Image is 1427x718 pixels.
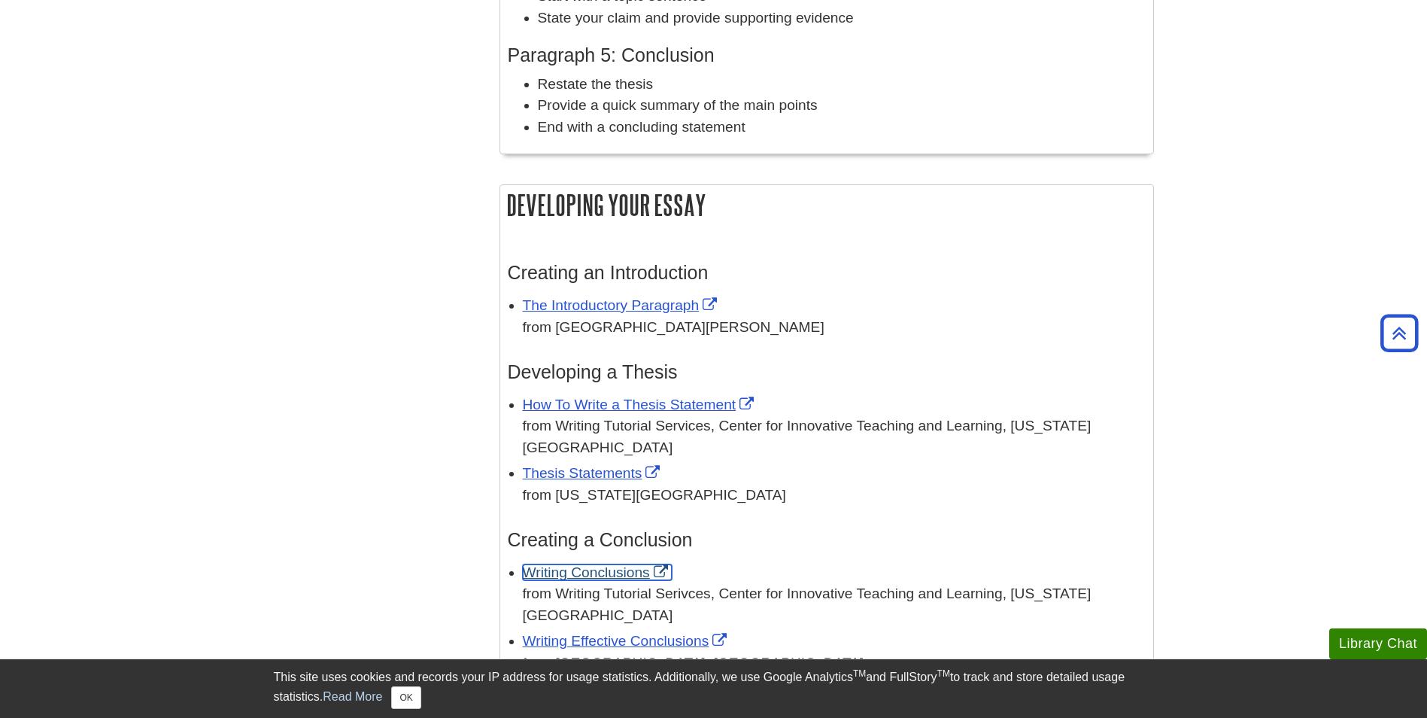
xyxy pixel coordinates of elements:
[523,564,672,580] a: Link opens in new window
[508,529,1146,551] h3: Creating a Conclusion
[523,583,1146,627] div: from Writing Tutorial Serivces, Center for Innovative Teaching and Learning, [US_STATE][GEOGRAPHI...
[1375,323,1423,343] a: Back to Top
[523,397,758,412] a: Link opens in new window
[391,686,421,709] button: Close
[523,633,731,649] a: Link opens in new window
[500,185,1153,225] h2: Developing Your Essay
[937,668,950,679] sup: TM
[508,262,1146,284] h3: Creating an Introduction
[538,117,1146,138] li: End with a concluding statement
[508,361,1146,383] h3: Developing a Thesis
[538,95,1146,117] li: Provide a quick summary of the main points
[538,74,1146,96] li: Restate the thesis
[538,8,1146,29] li: State your claim and provide supporting evidence
[523,485,1146,507] div: from [US_STATE][GEOGRAPHIC_DATA]
[274,668,1154,709] div: This site uses cookies and records your IP address for usage statistics. Additionally, we use Goo...
[853,668,866,679] sup: TM
[523,465,664,481] a: Link opens in new window
[523,317,1146,339] div: from [GEOGRAPHIC_DATA][PERSON_NAME]
[523,297,721,313] a: Link opens in new window
[523,415,1146,459] div: from Writing Tutorial Services, Center for Innovative Teaching and Learning, [US_STATE][GEOGRAPHI...
[523,653,1146,674] div: from [GEOGRAPHIC_DATA], [GEOGRAPHIC_DATA]
[1329,628,1427,659] button: Library Chat
[323,690,382,703] a: Read More
[508,44,1146,66] h3: Paragraph 5: Conclusion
